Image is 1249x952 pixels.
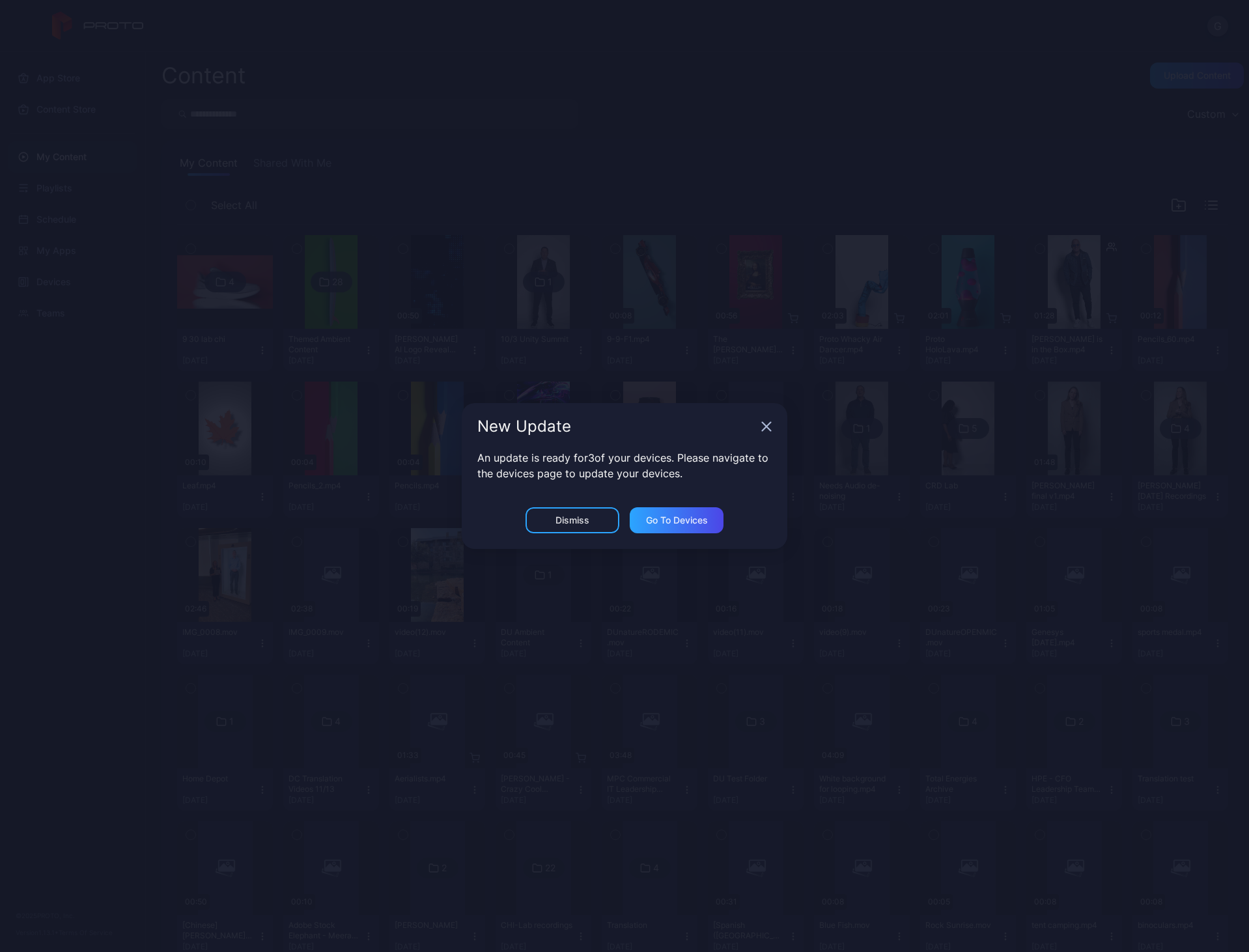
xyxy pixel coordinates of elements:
[646,515,708,525] div: Go to devices
[630,507,723,533] button: Go to devices
[477,419,756,434] div: New Update
[477,450,772,481] p: An update is ready for 3 of your devices. Please navigate to the devices page to update your devi...
[555,515,589,525] div: Dismiss
[526,507,619,533] button: Dismiss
